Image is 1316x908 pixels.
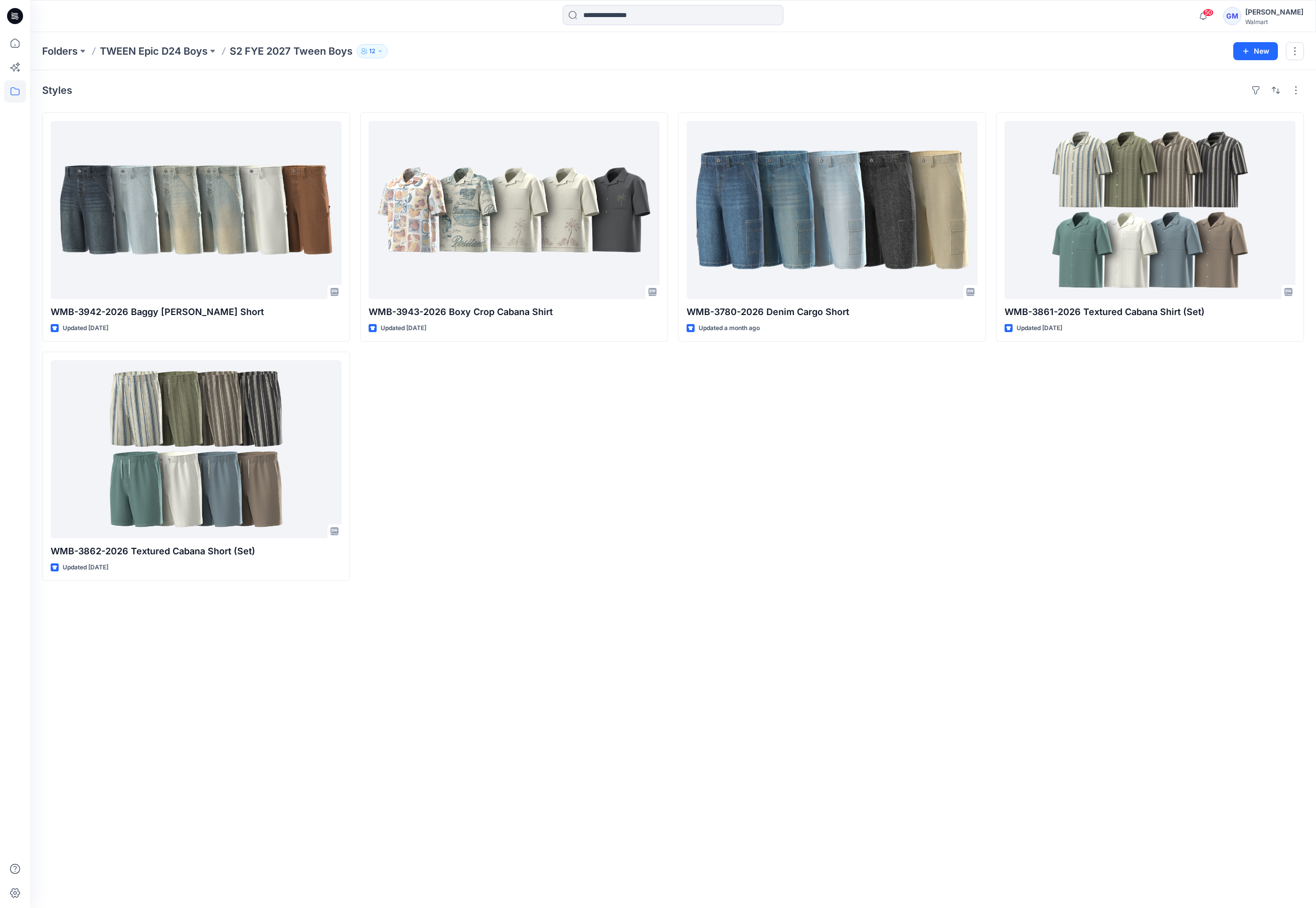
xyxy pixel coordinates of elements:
p: WMB-3780-2026 Denim Cargo Short [687,305,977,319]
div: GM [1223,7,1241,25]
p: Updated a month ago [699,323,760,334]
a: WMB-3862-2026 Textured Cabana Short (Set) [51,360,342,538]
p: WMB-3942-2026 Baggy [PERSON_NAME] Short [51,305,342,319]
a: WMB-3942-2026 Baggy Carpenter Short [51,121,342,299]
div: [PERSON_NAME] [1245,6,1303,18]
div: Walmart [1245,18,1303,26]
a: Folders [42,44,78,58]
p: Updated [DATE] [63,323,108,334]
p: WMB-3943-2026 Boxy Crop Cabana Shirt [369,305,660,319]
p: WMB-3861-2026 Textured Cabana Shirt (Set) [1005,305,1295,319]
a: WMB-3861-2026 Textured Cabana Shirt (Set) [1005,121,1295,299]
p: WMB-3862-2026 Textured Cabana Short (Set) [51,544,342,558]
p: 12 [369,46,375,57]
p: Updated [DATE] [63,562,108,573]
p: Updated [DATE] [381,323,426,334]
button: 12 [357,44,388,58]
p: S2 FYE 2027 Tween Boys [230,44,353,58]
button: New [1233,42,1278,60]
p: Updated [DATE] [1017,323,1062,334]
a: TWEEN Epic D24 Boys [100,44,208,58]
a: WMB-3943-2026 Boxy Crop Cabana Shirt [369,121,660,299]
span: 50 [1203,9,1214,17]
a: WMB-3780-2026 Denim Cargo Short [687,121,977,299]
h4: Styles [42,84,72,96]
